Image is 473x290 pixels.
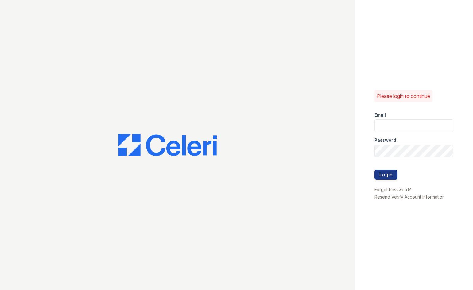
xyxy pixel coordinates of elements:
a: Forgot Password? [374,187,411,192]
button: Login [374,170,397,180]
label: Email [374,112,386,118]
img: CE_Logo_Blue-a8612792a0a2168367f1c8372b55b34899dd931a85d93a1a3d3e32e68fde9ad4.png [118,134,217,156]
a: Resend Verify Account Information [374,194,445,199]
label: Password [374,137,396,143]
p: Please login to continue [377,92,430,100]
